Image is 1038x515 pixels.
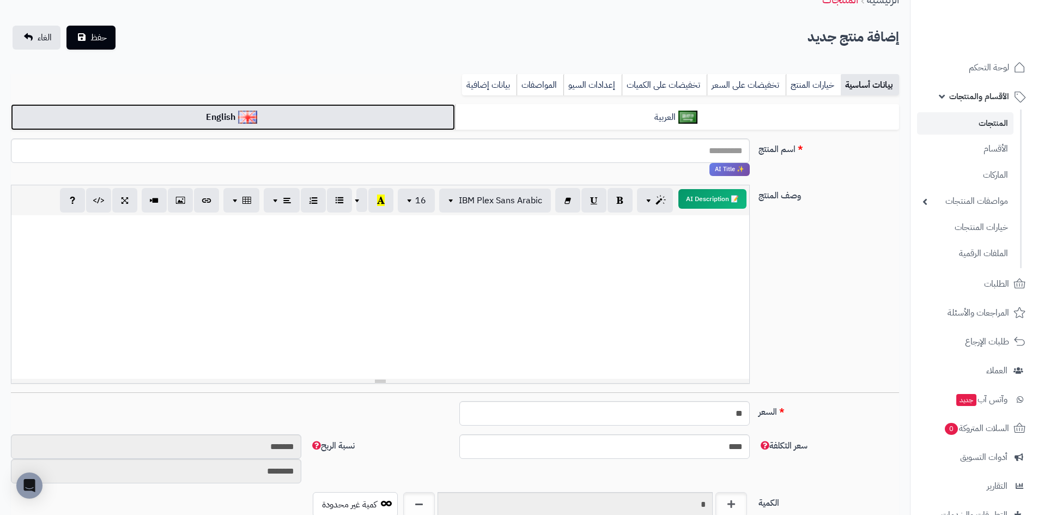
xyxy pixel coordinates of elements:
[38,31,52,44] span: الغاء
[917,216,1013,239] a: خيارات المنتجات
[944,421,1009,436] span: السلات المتروكة
[917,54,1031,81] a: لوحة التحكم
[13,26,60,50] a: الغاء
[841,74,899,96] a: بيانات أساسية
[917,444,1031,470] a: أدوات التسويق
[917,163,1013,187] a: الماركات
[960,450,1007,465] span: أدوات التسويق
[986,363,1007,378] span: العملاء
[969,60,1009,75] span: لوحة التحكم
[917,190,1013,213] a: مواصفات المنتجات
[517,74,563,96] a: المواصفات
[945,423,958,435] span: 0
[16,472,43,499] div: Open Intercom Messenger
[622,74,707,96] a: تخفيضات على الكميات
[310,439,355,452] span: نسبة الربح
[987,478,1007,494] span: التقارير
[455,104,899,131] a: العربية
[917,358,1031,384] a: العملاء
[90,31,107,44] span: حفظ
[917,329,1031,355] a: طلبات الإرجاع
[758,439,808,452] span: سعر التكلفة
[678,111,697,124] img: العربية
[462,74,517,96] a: بيانات إضافية
[984,276,1009,292] span: الطلبات
[917,473,1031,499] a: التقارير
[398,189,435,213] button: 16
[11,104,455,131] a: English
[754,185,903,202] label: وصف المنتج
[917,137,1013,161] a: الأقسام
[917,300,1031,326] a: المراجعات والأسئلة
[964,8,1028,31] img: logo-2.png
[786,74,841,96] a: خيارات المنتج
[917,415,1031,441] a: السلات المتروكة0
[439,189,551,213] button: IBM Plex Sans Arabic
[415,194,426,207] span: 16
[917,386,1031,413] a: وآتس آبجديد
[965,334,1009,349] span: طلبات الإرجاع
[955,392,1007,407] span: وآتس آب
[808,26,899,49] h2: إضافة منتج جديد
[956,394,976,406] span: جديد
[754,492,903,510] label: الكمية
[66,26,116,50] button: حفظ
[678,189,746,209] button: 📝 AI Description
[238,111,257,124] img: English
[917,242,1013,265] a: الملفات الرقمية
[754,138,903,156] label: اسم المنتج
[563,74,622,96] a: إعدادات السيو
[917,271,1031,297] a: الطلبات
[707,74,786,96] a: تخفيضات على السعر
[949,89,1009,104] span: الأقسام والمنتجات
[754,401,903,419] label: السعر
[948,305,1009,320] span: المراجعات والأسئلة
[709,163,750,176] span: انقر لاستخدام رفيقك الذكي
[917,112,1013,135] a: المنتجات
[459,194,542,207] span: IBM Plex Sans Arabic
